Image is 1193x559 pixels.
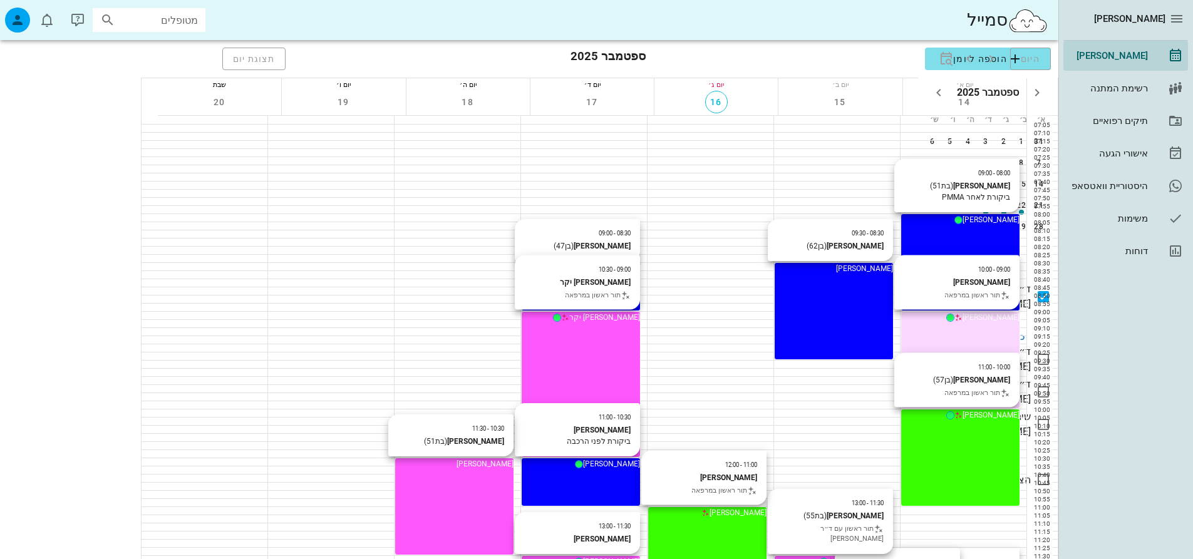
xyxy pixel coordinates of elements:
strong: [PERSON_NAME] [574,242,631,250]
div: 08:10 [1027,226,1053,235]
div: 11:20 [1027,535,1053,545]
div: אישורי הגעה [1068,148,1148,158]
div: 07:40 [1027,177,1053,187]
div: ביקורת לאחר PMMA [904,192,1010,203]
a: רשימת המתנה [1063,73,1188,103]
div: יום א׳ [903,78,1026,91]
div: 11:10 [1027,519,1053,528]
span: 18 [457,97,479,107]
small: 10:00 - 11:00 [978,363,1010,370]
div: 07:20 [1027,145,1053,154]
small: 09:00 - 10:30 [599,265,631,272]
span: [PERSON_NAME] [1094,13,1165,24]
span: [PERSON_NAME] [836,264,893,273]
div: 10:25 [1027,446,1053,455]
small: 10:30 - 11:00 [599,414,631,421]
div: 08:20 [1027,242,1053,252]
div: 07:05 [1027,120,1053,130]
small: 08:30 - 09:00 [599,230,631,237]
span: (בת ) [803,511,827,520]
span: [PERSON_NAME] [583,459,640,468]
div: 11:05 [1027,511,1053,520]
div: 10:55 [1027,495,1053,504]
small: 10:30 - 11:30 [472,425,504,432]
span: [PERSON_NAME] [963,215,1020,224]
button: 18 [457,91,479,113]
span: (בת ) [930,182,953,190]
div: 08:05 [1027,218,1053,227]
span: [PERSON_NAME] [457,459,514,468]
strong: [PERSON_NAME] [827,242,884,250]
small: 08:00 - 09:00 [978,170,1010,177]
div: 10:35 [1027,462,1053,471]
small: 11:00 - 12:00 [725,461,757,468]
div: 07:55 [1027,202,1053,211]
span: (בן ) [807,242,827,250]
span: [PERSON_NAME] [963,313,1020,322]
div: תור ראשון במרפאה [651,485,757,496]
div: סמייל [967,7,1048,34]
button: 20 [209,91,231,113]
div: 08:00 [1027,210,1053,219]
button: 15 [829,91,852,113]
div: תור ראשון במרפאה [904,290,1010,300]
span: תצוגת יום [233,54,276,64]
div: יום ד׳ [530,78,654,91]
span: (בת ) [424,437,447,446]
div: ביקורת לפני הרכבה [524,436,631,447]
div: משימות [1068,213,1148,223]
div: 11:15 [1027,527,1053,536]
div: שבת [158,78,281,91]
a: משימות [1063,203,1188,233]
div: יום ו׳ [282,78,405,91]
div: יום ג׳ [654,78,778,91]
div: 08:25 [1027,250,1053,260]
div: היסטוריית וואטסאפ [1068,181,1148,191]
small: 08:30 - 09:30 [852,230,884,237]
div: 08:35 [1027,267,1053,276]
button: 16 [705,91,728,113]
div: 10:50 [1027,486,1053,496]
div: 07:25 [1027,153,1053,162]
strong: [PERSON_NAME] [953,182,1010,190]
span: 19 [333,97,355,107]
span: 55 [806,511,815,520]
strong: [PERSON_NAME] [574,535,631,543]
div: 09:10 [1027,324,1053,333]
span: 14 [953,97,976,107]
div: 09:35 [1027,364,1053,374]
div: תור ראשון במרפאה [904,387,1010,398]
div: 10:05 [1027,413,1053,423]
button: הוספה ליומן [925,48,1051,70]
div: 08:30 [1027,259,1053,268]
button: היום [1010,48,1051,70]
div: 09:40 [1027,372,1053,382]
div: 08:45 [1027,283,1053,292]
div: תור ראשון עם ד״ר [PERSON_NAME] [777,524,884,545]
span: 15 [829,97,852,107]
span: 20 [209,97,231,107]
div: תור ראשון במרפאה [524,290,631,300]
span: 47 [556,242,565,250]
div: 11:00 [1027,503,1053,512]
div: 10:45 [1027,478,1053,488]
span: 51 [932,182,941,190]
div: 08:50 [1027,291,1053,300]
div: 09:05 [1027,315,1053,325]
div: 09:20 [1027,340,1053,349]
a: דוחות [1063,236,1188,266]
div: 08:15 [1027,234,1053,244]
span: תג [39,12,44,18]
div: 07:50 [1027,193,1053,203]
div: רשימת המתנה [1068,83,1148,93]
small: 09:00 - 10:00 [978,265,1010,272]
strong: [PERSON_NAME] [700,473,757,481]
span: [PERSON_NAME] [710,508,767,517]
div: 11:25 [1027,543,1053,553]
span: 17 [581,97,604,107]
strong: [PERSON_NAME] יקר [560,277,631,286]
span: היום [1021,54,1040,64]
span: [PERSON_NAME] יקר [569,313,640,322]
div: 10:40 [1027,470,1053,480]
div: 08:40 [1027,275,1053,284]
